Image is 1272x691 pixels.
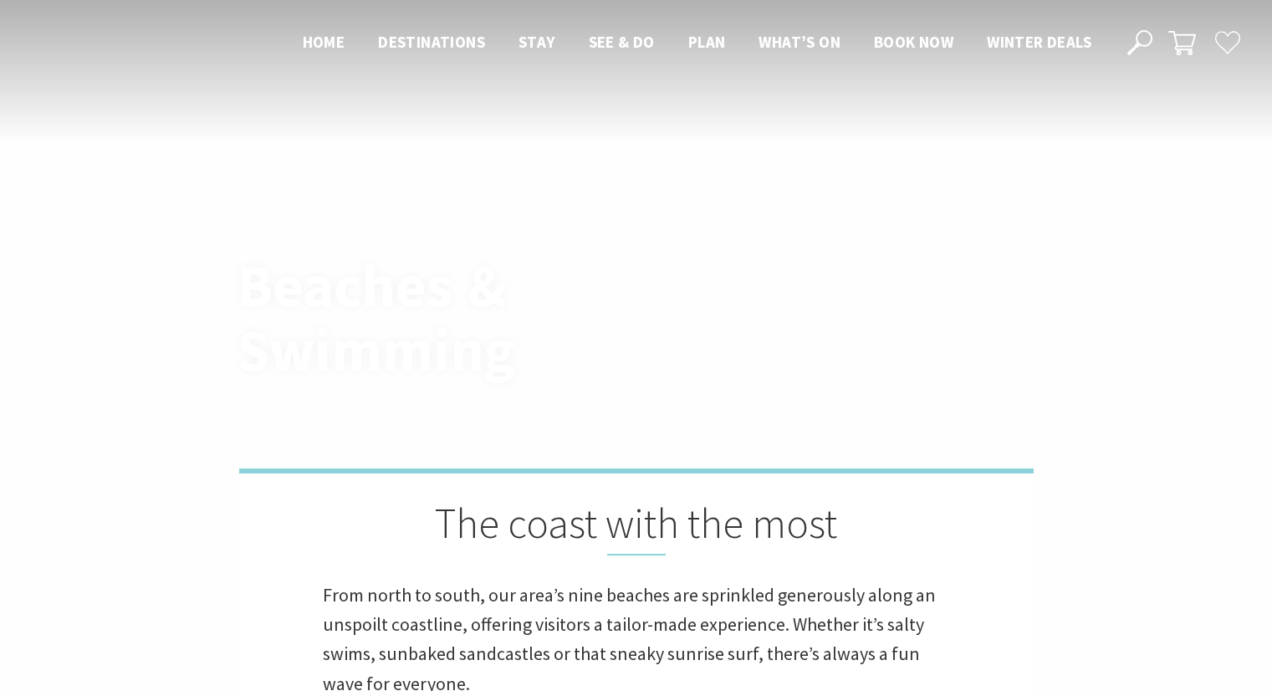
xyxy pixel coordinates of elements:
a: Home [238,226,273,244]
span: What’s On [759,32,840,52]
a: Experience [288,226,364,244]
h1: Beaches & Swimming [238,254,710,383]
nav: Main Menu [286,29,1108,57]
li: Beaches & Swimming [381,224,512,246]
span: Home [303,32,345,52]
h2: The coast with the most [323,499,950,555]
span: Plan [688,32,726,52]
span: See & Do [589,32,655,52]
span: Stay [519,32,555,52]
span: Book now [874,32,953,52]
span: Destinations [378,32,485,52]
span: Winter Deals [987,32,1091,52]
